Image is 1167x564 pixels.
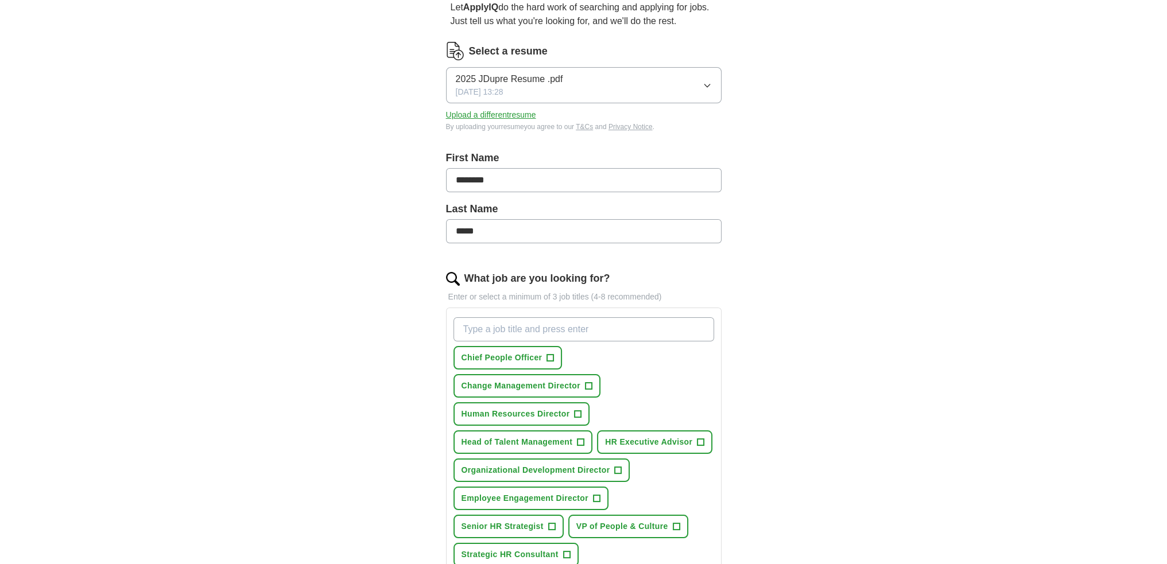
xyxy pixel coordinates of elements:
p: Enter or select a minimum of 3 job titles (4-8 recommended) [446,291,722,303]
span: Senior HR Strategist [462,520,544,532]
img: CV Icon [446,42,464,60]
img: search.png [446,272,460,286]
span: Employee Engagement Director [462,492,588,504]
span: Head of Talent Management [462,436,573,448]
button: Upload a differentresume [446,109,536,121]
div: By uploading your resume you agree to our and . [446,122,722,132]
button: Employee Engagement Director [453,487,608,510]
label: Select a resume [469,44,548,59]
button: Senior HR Strategist [453,515,564,538]
button: 2025 JDupre Resume .pdf[DATE] 13:28 [446,67,722,103]
button: VP of People & Culture [568,515,688,538]
span: Human Resources Director [462,408,570,420]
a: T&Cs [576,123,593,131]
span: Strategic HR Consultant [462,549,559,561]
button: HR Executive Advisor [597,430,712,454]
input: Type a job title and press enter [453,317,714,341]
label: What job are you looking for? [464,271,610,286]
span: [DATE] 13:28 [456,86,503,98]
button: Chief People Officer [453,346,563,369]
button: Human Resources Director [453,402,590,426]
span: Chief People Officer [462,352,542,364]
button: Change Management Director [453,374,600,398]
span: Organizational Development Director [462,464,610,476]
label: Last Name [446,201,722,217]
span: Change Management Director [462,380,580,392]
span: HR Executive Advisor [605,436,692,448]
span: VP of People & Culture [576,520,668,532]
button: Head of Talent Management [453,430,593,454]
label: First Name [446,150,722,166]
span: 2025 JDupre Resume .pdf [456,72,563,86]
button: Organizational Development Director [453,458,630,482]
strong: ApplyIQ [463,2,498,12]
a: Privacy Notice [608,123,653,131]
